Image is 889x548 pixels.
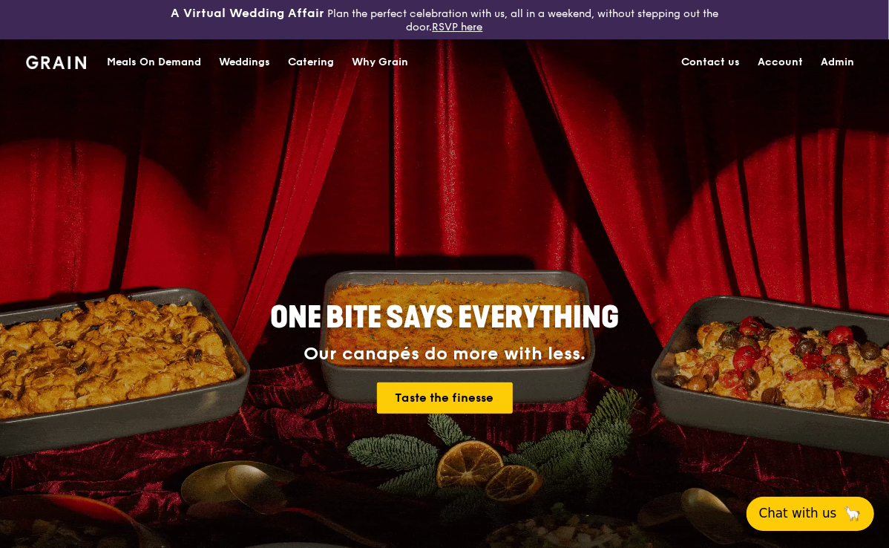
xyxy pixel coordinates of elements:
[279,40,343,85] a: Catering
[177,344,712,365] div: Our canapés do more with less.
[749,40,812,85] a: Account
[148,6,741,33] div: Plan the perfect celebration with us, all in a weekend, without stepping out the door.
[352,40,408,85] div: Why Grain
[377,382,513,414] a: Taste the finesse
[433,21,483,33] a: RSVP here
[759,504,837,523] span: Chat with us
[288,40,334,85] div: Catering
[843,504,862,523] span: 🦙
[343,40,417,85] a: Why Grain
[26,56,86,69] img: Grain
[26,39,86,83] a: GrainGrain
[747,497,874,531] button: Chat with us🦙
[812,40,863,85] a: Admin
[219,40,270,85] div: Weddings
[270,300,619,336] span: ONE BITE SAYS EVERYTHING
[171,6,324,21] h3: A Virtual Wedding Affair
[210,40,279,85] a: Weddings
[107,40,201,85] div: Meals On Demand
[672,40,749,85] a: Contact us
